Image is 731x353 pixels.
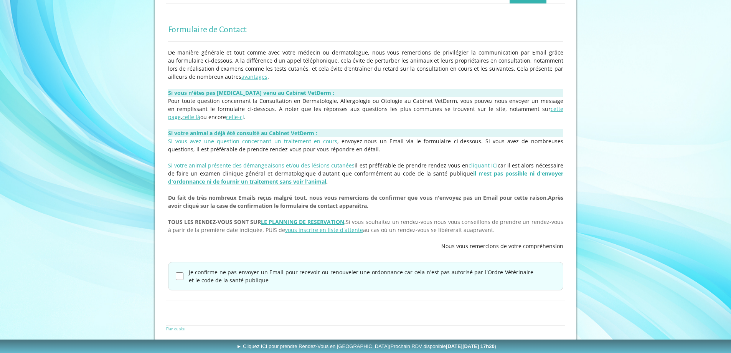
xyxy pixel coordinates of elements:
h1: Formulaire de Contact [168,25,563,35]
span: (Prochain RDV disponible ) [389,343,496,349]
span: Pour toute question concernant la Consultation en Dermatologie, Allergologie ou Otologie au Cabin... [168,97,563,121]
span: Si vous avez une question concernant un traitement en cours [168,138,338,145]
strong: Si vous n'êtes pas [MEDICAL_DATA] venu au Cabinet VetDerm : [168,89,334,96]
label: Je confirme ne pas envoyer un Email pour recevoir ou renouveler une ordonnance car cela n'est pas... [189,268,533,284]
span: , envoyez-nous un Email via le formulaire ci-dessous. Si vous avez de nombreuses questions, il es... [168,138,563,153]
a: Plan du site [166,326,185,331]
span: Si vous souhaitez un rendez-vous nous vous conseillons de prendre un rendez-vous à parir de la pr... [168,218,563,234]
strong: TOUS LES RENDEZ-VOUS SONT SUR . [168,218,346,225]
a: il n'est pas possible ni d'envoyer d'ordonnance ni de fournir un traitement sans voir l'animal [168,170,563,185]
span: De manière générale et tout comme avec votre médecin ou dermatologue, nous vous remercions de pri... [168,49,563,80]
a: celle là [182,113,200,121]
a: cette page [168,105,563,121]
span: i [243,113,244,121]
a: cliquant ICI [469,162,498,169]
span: il est préférable de prendre rendez-vous en car il est alors nécessaire de faire un examen cliniq... [168,162,563,185]
span: Après avoir cliqué sur la case de confirmation le formulaire de contact apparaîtra. [168,194,563,209]
span: Du fait de très nombreux Emails reçus malgré tout, nous vous remercions de confirmer que vous n'e... [168,194,548,201]
a: vous inscrire en liste d'attente [285,226,363,234]
a: celle-c [226,113,243,121]
a: LE PLANNING DE RESERVATION [261,218,344,225]
span: Si votre animal présente des démangeaisons et/ou des lésions cutanées [168,162,355,169]
span: Nous vous remercions de votre compréhension [441,242,563,250]
strong: . [168,170,563,185]
a: avantages [241,73,267,80]
span: ► Cliquez ICI pour prendre Rendez-Vous en [GEOGRAPHIC_DATA] [236,343,496,349]
strong: Si votre animal a déjà été consulté au Cabinet VetDerm : [168,129,317,137]
b: [DATE][DATE] 17h20 [446,343,495,349]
